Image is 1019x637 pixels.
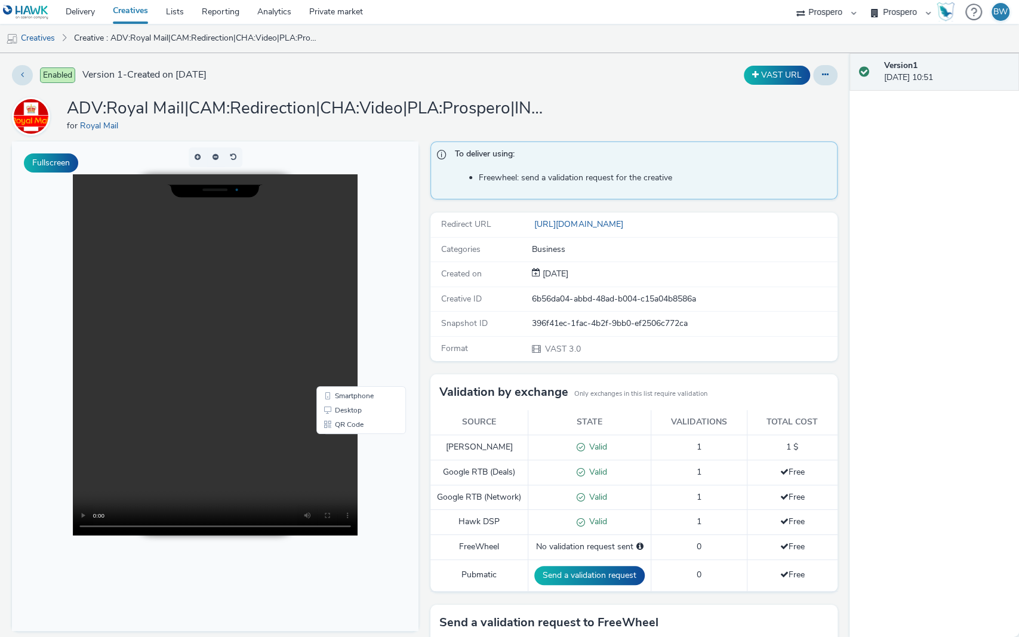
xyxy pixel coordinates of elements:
[430,460,528,485] td: Google RTB (Deals)
[430,510,528,535] td: Hawk DSP
[697,491,701,503] span: 1
[780,466,805,478] span: Free
[307,247,392,261] li: Smartphone
[747,410,837,435] th: Total cost
[323,279,352,287] span: QR Code
[528,410,651,435] th: State
[67,97,544,120] h1: ADV:Royal Mail|CAM:Redirection|CHA:Video|PLA:Prospero|INV:Mobsta|TEC:N/A|PHA:P1|OBJ:Awareness|BME...
[40,67,75,83] span: Enabled
[697,516,701,527] span: 1
[585,491,607,503] span: Valid
[323,265,350,272] span: Desktop
[532,244,836,256] div: Business
[439,614,658,632] h3: Send a validation request to FreeWheel
[780,516,805,527] span: Free
[441,293,482,304] span: Creative ID
[585,516,607,527] span: Valid
[430,435,528,460] td: [PERSON_NAME]
[82,68,207,82] span: Version 1 - Created on [DATE]
[479,172,830,184] li: Freewheel: send a validation request for the creative
[884,60,1009,84] div: [DATE] 10:51
[532,219,627,230] a: [URL][DOMAIN_NAME]
[14,99,48,134] img: Royal Mail
[585,466,607,478] span: Valid
[441,318,488,329] span: Snapshot ID
[441,268,482,279] span: Created on
[993,3,1008,21] div: BW
[540,268,568,279] span: [DATE]
[780,569,805,580] span: Free
[534,541,645,553] div: No validation request sent
[441,244,481,255] span: Categories
[439,383,568,401] h3: Validation by exchange
[68,24,323,53] a: Creative : ADV:Royal Mail|CAM:Redirection|CHA:Video|PLA:Prospero|INV:Mobsta|TEC:N/A|PHA:P1|OBJ:Aw...
[455,148,824,164] span: To deliver using:
[430,410,528,435] th: Source
[786,441,798,453] span: 1 $
[544,343,580,355] span: VAST 3.0
[67,120,80,131] span: for
[937,2,955,21] img: Hawk Academy
[307,261,392,276] li: Desktop
[636,541,644,553] div: Please select a deal below and click on Send to send a validation request to FreeWheel.
[697,441,701,453] span: 1
[441,343,468,354] span: Format
[430,535,528,559] td: FreeWheel
[741,66,813,85] div: Duplicate the creative as a VAST URL
[430,559,528,591] td: Pubmatic
[3,5,49,20] img: undefined Logo
[697,569,701,580] span: 0
[6,33,18,45] img: mobile
[585,441,607,453] span: Valid
[540,268,568,280] div: Creation 11 April 2025, 10:51
[532,318,836,330] div: 396f41ec-1fac-4b2f-9bb0-ef2506c772ca
[307,276,392,290] li: QR Code
[532,293,836,305] div: 6b56da04-abbd-48ad-b004-c15a04b8586a
[780,491,805,503] span: Free
[430,485,528,510] td: Google RTB (Network)
[12,110,55,122] a: Royal Mail
[534,566,645,585] button: Send a validation request
[323,251,362,258] span: Smartphone
[937,2,959,21] a: Hawk Academy
[697,466,701,478] span: 1
[574,389,707,399] small: Only exchanges in this list require validation
[884,60,918,71] strong: Version 1
[80,120,123,131] a: Royal Mail
[441,219,491,230] span: Redirect URL
[24,153,78,173] button: Fullscreen
[744,66,810,85] button: VAST URL
[780,541,805,552] span: Free
[651,410,747,435] th: Validations
[697,541,701,552] span: 0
